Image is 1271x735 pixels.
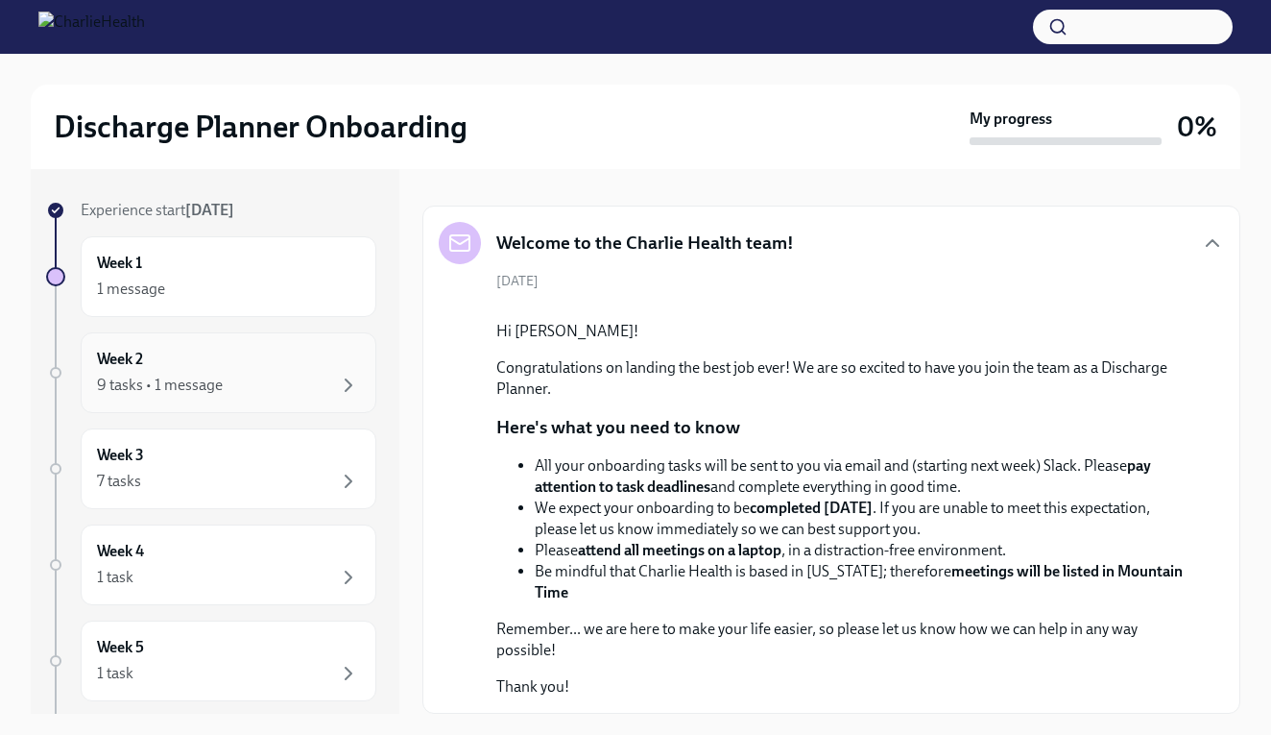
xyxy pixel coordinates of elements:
[46,236,376,317] a: Week 11 message
[496,676,1193,698] p: Thank you!
[496,321,1193,342] p: Hi [PERSON_NAME]!
[97,567,133,588] div: 1 task
[97,541,144,562] h6: Week 4
[496,231,794,256] h5: Welcome to the Charlie Health team!
[496,357,1193,400] p: Congratulations on landing the best job ever! We are so excited to have you join the team as a Di...
[46,332,376,413] a: Week 29 tasks • 1 message
[1177,110,1217,144] h3: 0%
[97,445,144,466] h6: Week 3
[535,456,1151,496] strong: pay attention to task deadlines
[54,108,468,146] h2: Discharge Planner Onboarding
[185,201,234,219] strong: [DATE]
[535,540,1193,561] li: Please , in a distraction-free environment.
[496,619,1193,661] p: Remember... we are here to make your life easier, so please let us know how we can help in any wa...
[750,499,873,517] strong: completed [DATE]
[46,200,376,221] a: Experience start[DATE]
[535,455,1193,498] li: All your onboarding tasks will be sent to you via email and (starting next week) Slack. Please an...
[97,471,141,492] div: 7 tasks
[496,415,740,440] p: Here's what you need to know
[46,621,376,701] a: Week 51 task
[970,109,1052,130] strong: My progress
[38,12,145,42] img: CharlieHealth
[46,525,376,605] a: Week 41 task
[97,663,133,684] div: 1 task
[97,349,143,370] h6: Week 2
[535,498,1193,540] li: We expect your onboarding to be . If you are unable to meet this expectation, please let us know ...
[81,201,234,219] span: Experience start
[535,562,1183,601] strong: meetings will be listed in Mountain Time
[46,429,376,509] a: Week 37 tasks
[578,541,781,559] strong: attend all meetings on a laptop
[535,561,1193,603] li: Be mindful that Charlie Health is based in [US_STATE]; therefore
[97,375,223,396] div: 9 tasks • 1 message
[97,279,165,300] div: 1 message
[97,253,142,274] h6: Week 1
[97,637,144,658] h6: Week 5
[496,272,539,290] span: [DATE]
